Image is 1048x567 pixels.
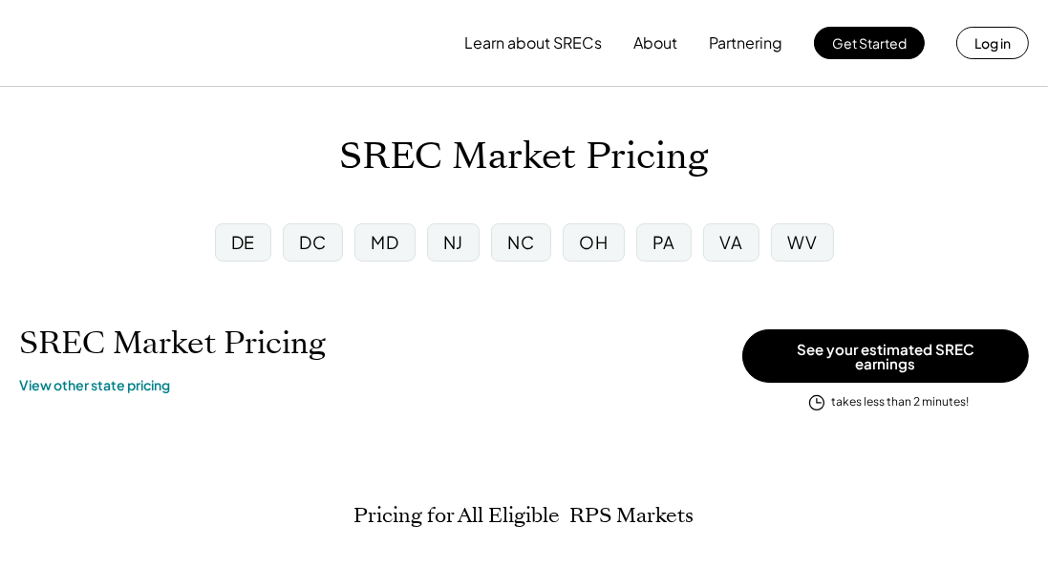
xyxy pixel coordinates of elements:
[579,230,608,254] div: OH
[19,10,178,75] img: yH5BAEAAAAALAAAAAABAAEAAAIBRAA7
[19,376,170,395] a: View other state pricing
[956,27,1029,59] button: Log in
[464,24,602,62] button: Learn about SRECs
[300,230,327,254] div: DC
[231,230,255,254] div: DE
[831,394,969,410] div: takes less than 2 minutes!
[340,135,709,179] h1: SREC Market Pricing
[371,230,398,254] div: MD
[652,230,675,254] div: PA
[814,27,925,59] button: Get Started
[709,24,782,62] button: Partnering
[787,230,817,254] div: WV
[443,230,463,254] div: NJ
[720,230,743,254] div: VA
[508,230,535,254] div: NC
[354,503,695,528] h2: Pricing for All Eligible RPS Markets
[742,329,1029,383] button: See your estimated SREC earnings
[19,325,326,362] h1: SREC Market Pricing
[633,24,677,62] button: About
